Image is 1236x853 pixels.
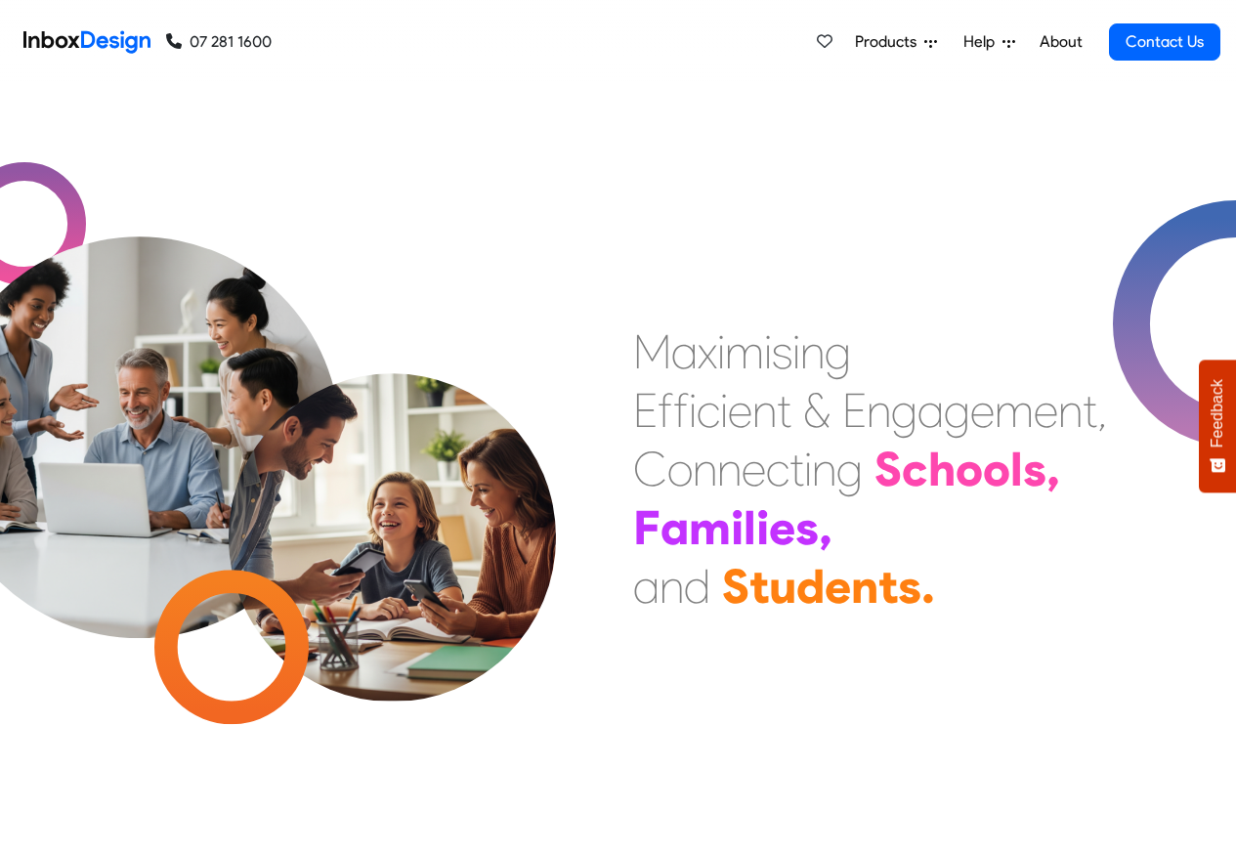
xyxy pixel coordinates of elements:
div: n [752,381,777,440]
div: o [667,440,693,498]
div: g [891,381,917,440]
div: d [796,557,825,616]
a: About [1034,22,1087,62]
div: s [1023,440,1046,498]
div: t [777,381,791,440]
div: m [725,322,764,381]
div: S [722,557,749,616]
div: i [792,322,800,381]
div: t [878,557,898,616]
div: i [689,381,697,440]
div: n [660,557,684,616]
div: c [902,440,928,498]
div: i [764,322,772,381]
div: a [917,381,944,440]
a: Help [956,22,1023,62]
div: a [633,557,660,616]
a: 07 281 1600 [166,30,272,54]
div: S [874,440,902,498]
div: Maximising Efficient & Engagement, Connecting Schools, Families, and Students. [633,322,1107,616]
div: e [742,440,766,498]
div: s [795,498,819,557]
div: n [800,322,825,381]
div: n [1058,381,1083,440]
div: d [684,557,710,616]
div: i [731,498,744,557]
div: n [867,381,891,440]
div: o [956,440,983,498]
div: s [772,322,792,381]
div: a [671,322,698,381]
div: , [1046,440,1060,498]
a: Products [847,22,945,62]
div: E [842,381,867,440]
div: & [803,381,831,440]
div: l [744,498,756,557]
div: E [633,381,658,440]
div: , [819,498,832,557]
div: i [720,381,728,440]
div: , [1097,381,1107,440]
div: a [661,498,689,557]
div: m [995,381,1034,440]
a: Contact Us [1109,23,1220,61]
div: e [728,381,752,440]
div: C [633,440,667,498]
div: e [1034,381,1058,440]
span: Help [963,30,1002,54]
div: i [804,440,812,498]
div: n [693,440,717,498]
img: parents_with_child.png [188,292,597,702]
div: . [921,557,935,616]
div: g [836,440,863,498]
span: Products [855,30,924,54]
div: e [970,381,995,440]
div: n [812,440,836,498]
div: n [851,557,878,616]
div: n [717,440,742,498]
div: x [698,322,717,381]
div: t [749,557,769,616]
span: Feedback [1209,379,1226,448]
div: t [789,440,804,498]
div: t [1083,381,1097,440]
div: f [658,381,673,440]
div: c [697,381,720,440]
div: g [944,381,970,440]
div: g [825,322,851,381]
div: m [689,498,731,557]
div: F [633,498,661,557]
div: c [766,440,789,498]
div: f [673,381,689,440]
div: i [717,322,725,381]
div: o [983,440,1010,498]
div: s [898,557,921,616]
button: Feedback - Show survey [1199,360,1236,492]
div: u [769,557,796,616]
div: M [633,322,671,381]
div: l [1010,440,1023,498]
div: h [928,440,956,498]
div: i [756,498,769,557]
div: e [769,498,795,557]
div: e [825,557,851,616]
